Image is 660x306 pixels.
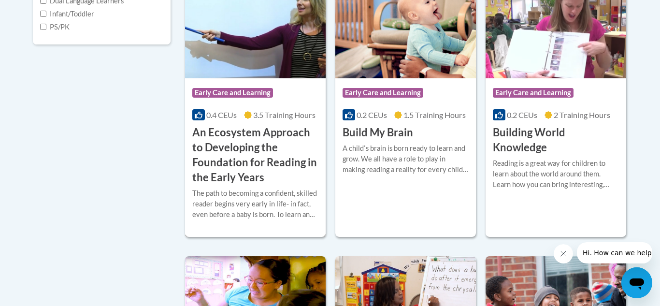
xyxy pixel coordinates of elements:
input: Checkbox for Options [40,11,46,17]
h3: An Ecosystem Approach to Developing the Foundation for Reading in the Early Years [192,125,318,185]
div: A childʹs brain is born ready to learn and grow. We all have a role to play in making reading a r... [343,143,469,175]
span: 2 Training Hours [554,110,610,119]
span: 0.2 CEUs [507,110,537,119]
span: Early Care and Learning [192,88,273,98]
span: 0.4 CEUs [206,110,237,119]
span: 0.2 CEUs [357,110,387,119]
h3: Build My Brain [343,125,413,140]
h3: Building World Knowledge [493,125,619,155]
div: The path to becoming a confident, skilled reader begins very early in life- in fact, even before ... [192,188,318,220]
div: Reading is a great way for children to learn about the world around them. Learn how you can bring... [493,158,619,190]
span: 1.5 Training Hours [403,110,466,119]
span: 3.5 Training Hours [253,110,316,119]
label: PS/PK [40,22,70,32]
span: Hi. How can we help? [6,7,78,15]
label: Infant/Toddler [40,9,94,19]
iframe: Close message [554,244,573,263]
iframe: Button to launch messaging window [621,267,652,298]
span: Early Care and Learning [493,88,574,98]
iframe: Message from company [577,242,652,263]
input: Checkbox for Options [40,24,46,30]
span: Early Care and Learning [343,88,423,98]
